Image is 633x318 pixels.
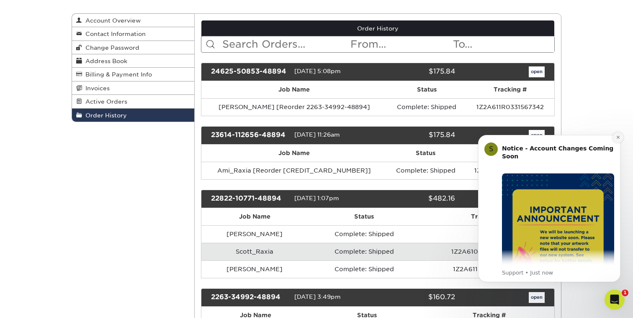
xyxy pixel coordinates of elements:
[201,20,555,36] a: Order History
[465,162,554,179] td: 1Z2A611R0328259066
[82,58,127,64] span: Address Book
[82,17,141,24] span: Account Overview
[466,81,554,98] th: Tracking #
[350,36,452,52] input: From...
[205,193,294,204] div: 22822-10771-48894
[201,98,387,116] td: [PERSON_NAME] [Reorder 2263-34992-48894]
[201,145,387,162] th: Job Name
[371,130,461,141] div: $175.84
[387,162,465,179] td: Complete: Shipped
[82,112,127,119] span: Order History
[201,260,308,278] td: [PERSON_NAME]
[420,243,554,260] td: 1Z2A61060396008938
[420,208,554,225] th: Tracking #
[466,122,633,295] iframe: Intercom notifications message
[466,98,554,116] td: 1Z2A611R0331567342
[72,95,194,108] a: Active Orders
[201,162,387,179] td: Ami_Raxia [Reorder [CREDIT_CARD_NUMBER]]
[308,225,420,243] td: Complete: Shipped
[371,66,461,77] div: $175.84
[387,145,465,162] th: Status
[294,131,340,138] span: [DATE] 11:26am
[72,109,194,122] a: Order History
[72,27,194,41] a: Contact Information
[82,44,139,51] span: Change Password
[308,243,420,260] td: Complete: Shipped
[201,225,308,243] td: [PERSON_NAME]
[72,41,194,54] a: Change Password
[622,290,628,296] span: 1
[205,130,294,141] div: 23614-112656-48894
[387,98,466,116] td: Complete: Shipped
[371,292,461,303] div: $160.72
[205,66,294,77] div: 24625-50853-48894
[529,66,545,77] a: open
[201,208,308,225] th: Job Name
[2,293,71,315] iframe: Google Customer Reviews
[82,85,110,92] span: Invoices
[201,81,387,98] th: Job Name
[387,81,466,98] th: Status
[308,208,420,225] th: Status
[452,36,554,52] input: To...
[72,68,194,81] a: Billing & Payment Info
[205,292,294,303] div: 2263-34992-48894
[72,54,194,68] a: Address Book
[82,98,127,105] span: Active Orders
[82,71,152,78] span: Billing & Payment Info
[529,292,545,303] a: open
[294,293,341,300] span: [DATE] 3:49pm
[221,36,350,52] input: Search Orders...
[294,195,339,201] span: [DATE] 1:07pm
[201,243,308,260] td: Scott_Raxia
[420,225,554,243] td: n/a
[294,68,341,74] span: [DATE] 5:08pm
[420,260,554,278] td: 1Z2A611R0325757390
[82,31,146,37] span: Contact Information
[605,290,625,310] iframe: Intercom live chat
[371,193,461,204] div: $482.16
[72,14,194,27] a: Account Overview
[465,145,554,162] th: Tracking #
[72,81,194,95] a: Invoices
[308,260,420,278] td: Complete: Shipped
